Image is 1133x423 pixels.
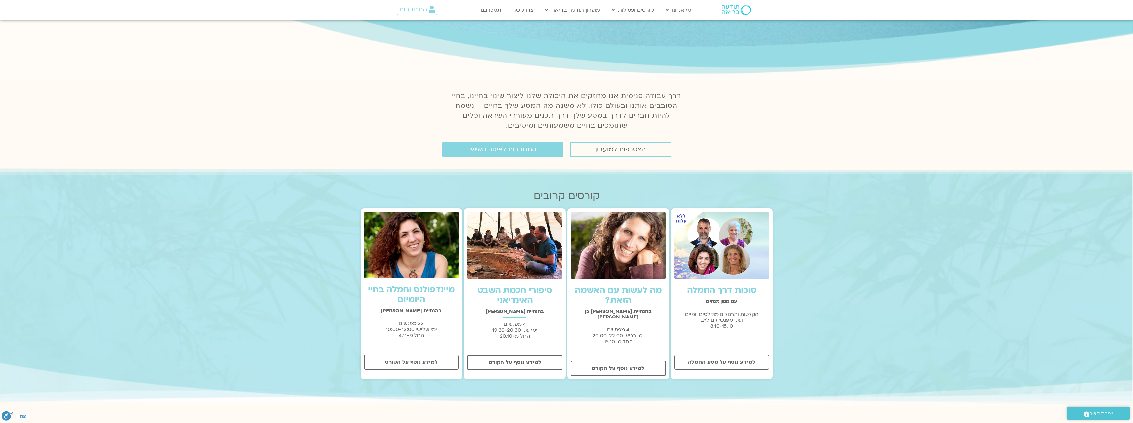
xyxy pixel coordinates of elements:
p: 4 מפגשים ימי רביעי 20:00-22:00 החל מ-15.10 [571,327,666,345]
img: תודעה בריאה [722,5,751,15]
a: מועדון תודעה בריאה [542,4,603,16]
a: סיפורי חכמת השבט האינדיאני [477,284,552,306]
a: למידע נוסף על מסע החמלה [674,355,769,370]
a: התחברות [397,4,437,15]
a: מה לעשות עם האשמה הזאת? [575,284,662,306]
p: דרך עבודה פנימית אנו מחזקים את היכולת שלנו ליצור שינוי בחיינו, בחיי הסובבים אותנו ובעולם כולו. לא... [448,91,685,131]
p: 4 מפגשים ימי שני 19:30-20:30 [467,321,562,339]
span: 8.10-15.10 [710,323,733,329]
span: החל מ-20.10 [500,333,530,339]
span: יצירת קשר [1089,409,1113,418]
h2: בהנחיית [PERSON_NAME] [467,309,562,314]
a: הצטרפות למועדון [570,142,671,157]
a: סוכות דרך החמלה [687,284,757,296]
span: למידע נוסף על הקורס [592,365,644,371]
a: יצירת קשר [1067,407,1130,420]
span: התחברות לאיזור האישי [469,146,536,153]
span: למידע נוסף על הקורס [385,359,438,365]
h2: בהנחיית [PERSON_NAME] בן [PERSON_NAME] [571,309,666,320]
a: למידע נוסף על הקורס [571,361,666,376]
a: מיינדפולנס וחמלה בחיי היומיום [368,284,455,306]
a: מי אנחנו [662,4,695,16]
p: הקלטות ותרגולים מוקלטים יומיים ושני מפגשי זום לייב [674,311,769,329]
a: תמכו בנו [477,4,504,16]
p: 22 מפגשים ימי שלישי 10:00-12:00 החל מ-4.11 [364,320,459,338]
a: צרו קשר [509,4,537,16]
span: למידע נוסף על מסע החמלה [688,359,755,365]
span: הצטרפות למועדון [595,146,646,153]
a: קורסים ופעילות [608,4,657,16]
span: למידע נוסף על הקורס [489,360,541,365]
span: התחברות [399,6,427,13]
h2: עם מגוון מנחים [674,299,769,304]
h2: קורסים קרובים [361,190,773,202]
a: למידע נוסף על הקורס [467,355,562,370]
a: התחברות לאיזור האישי [442,142,563,157]
a: למידע נוסף על הקורס [364,355,459,370]
h2: בהנחיית [PERSON_NAME] [364,308,459,314]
